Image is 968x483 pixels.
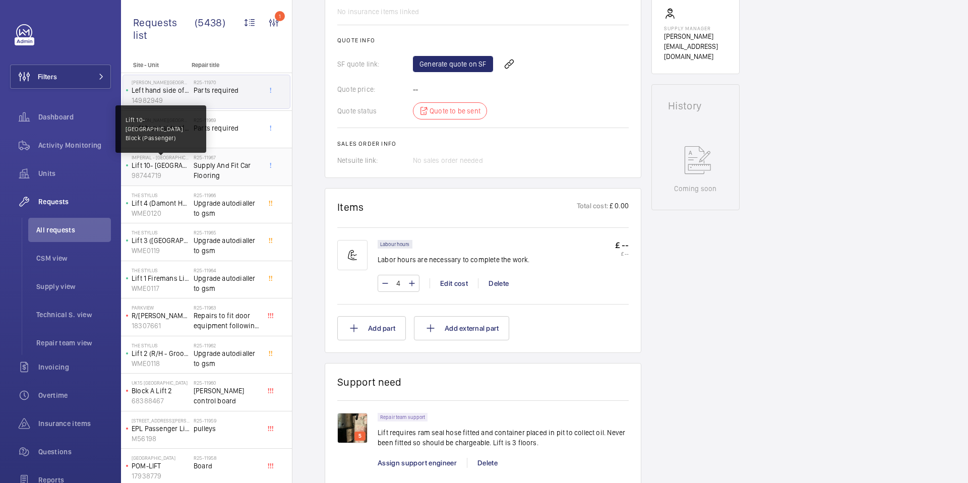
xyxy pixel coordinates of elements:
p: Lift 3 ([GEOGRAPHIC_DATA]) [132,235,190,246]
span: Requests list [133,16,195,41]
h2: R25-11959 [194,417,260,424]
p: Labour hours [380,243,410,246]
span: Filters [38,72,57,82]
p: £ -- [615,240,629,251]
span: Parts required [194,123,260,133]
p: Total cost: [577,201,609,213]
h2: R25-11964 [194,267,260,273]
p: Lift 4 (Damont House) [132,198,190,208]
h2: Quote info [337,37,629,44]
span: Repair team view [36,338,111,348]
div: Delete [467,458,508,468]
span: Activity Monitoring [38,140,111,150]
span: Dashboard [38,112,111,122]
p: UK15 [GEOGRAPHIC_DATA] [132,380,190,386]
span: [PERSON_NAME] control board [194,386,260,406]
p: Lift 1 Firemans Lift (L/H - Groove House) [132,273,190,283]
h2: R25-11969 [194,117,260,123]
span: Upgrade autodialler to gsm [194,348,260,369]
span: Repairs to fit door equipment following FB release [194,311,260,331]
p: Repair team support [380,415,425,419]
h2: R25-11960 [194,380,260,386]
div: Delete [478,278,519,288]
p: Site - Unit [121,62,188,69]
p: [GEOGRAPHIC_DATA] [132,455,190,461]
h2: R25-11970 [194,79,260,85]
h2: R25-11958 [194,455,260,461]
span: Units [38,168,111,178]
h2: R25-11966 [194,192,260,198]
h2: Sales order info [337,140,629,147]
button: Add external part [414,316,509,340]
span: Board [194,461,260,471]
p: Supply manager [664,25,727,31]
p: £ -- [615,251,629,257]
p: 98744719 [132,170,190,180]
p: [STREET_ADDRESS][PERSON_NAME] [132,417,190,424]
span: CSM view [36,253,111,263]
p: 17938779 [132,471,190,481]
p: 14982949 [132,95,190,105]
button: Add part [337,316,406,340]
span: Upgrade autodialler to gsm [194,273,260,293]
h2: R25-11967 [194,154,260,160]
span: Technical S. view [36,310,111,320]
span: Insurance items [38,418,111,429]
div: Edit cost [430,278,478,288]
a: Generate quote on SF [413,56,493,72]
span: Overtime [38,390,111,400]
p: R/[PERSON_NAME]’s lift [132,311,190,321]
span: pulleys [194,424,260,434]
h2: R25-11965 [194,229,260,235]
span: All requests [36,225,111,235]
p: WME0120 [132,208,190,218]
p: [PERSON_NAME][GEOGRAPHIC_DATA] [132,79,190,85]
p: 18307661 [132,321,190,331]
h2: R25-11962 [194,342,260,348]
p: Coming soon [674,184,716,194]
p: [PERSON_NAME][EMAIL_ADDRESS][DOMAIN_NAME] [664,31,727,62]
p: WME0117 [132,283,190,293]
span: Questions [38,447,111,457]
span: Upgrade autodialler to gsm [194,198,260,218]
span: Upgrade autodialler to gsm [194,235,260,256]
span: Assign support engineer [378,459,457,467]
button: Filters [10,65,111,89]
p: 68388467 [132,396,190,406]
img: 1757411396678-df1614b1-d4d1-41ed-834f-338b32c70827 [337,413,368,443]
h2: R25-11963 [194,305,260,311]
span: Invoicing [38,362,111,372]
p: Imperial - [GEOGRAPHIC_DATA] [132,154,190,160]
p: 5 [356,432,364,441]
span: Supply view [36,281,111,291]
p: Lift 2 (R/H - Groove House) [132,348,190,358]
p: Lift 10- [GEOGRAPHIC_DATA] Block (Passenger) [132,160,190,170]
span: Parts required [194,85,260,95]
p: The Stylus [132,192,190,198]
p: POM-LIFT [132,461,190,471]
p: Left hand side of the building [132,85,190,95]
h1: History [668,101,723,111]
p: EPL Passenger Lift [132,424,190,434]
span: Supply And Fit Car Flooring [194,160,260,180]
p: Lift requires ram seal hose fitted and container placed in pit to collect oil. Never been fitted ... [378,428,629,448]
p: WME0118 [132,358,190,369]
p: WME0119 [132,246,190,256]
span: Requests [38,197,111,207]
p: Block A Lift 2 [132,386,190,396]
p: The Stylus [132,267,190,273]
p: The Stylus [132,342,190,348]
h1: Support need [337,376,402,388]
p: Labor hours are necessary to complete the work. [378,255,530,265]
h1: Items [337,201,364,213]
p: Parkview [132,305,190,311]
p: M56198 [132,434,190,444]
p: The Stylus [132,229,190,235]
p: £ 0.00 [609,201,629,213]
img: muscle-sm.svg [337,240,368,270]
p: Lift 10- [GEOGRAPHIC_DATA] Block (Passenger) [126,115,196,143]
p: Repair title [192,62,258,69]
